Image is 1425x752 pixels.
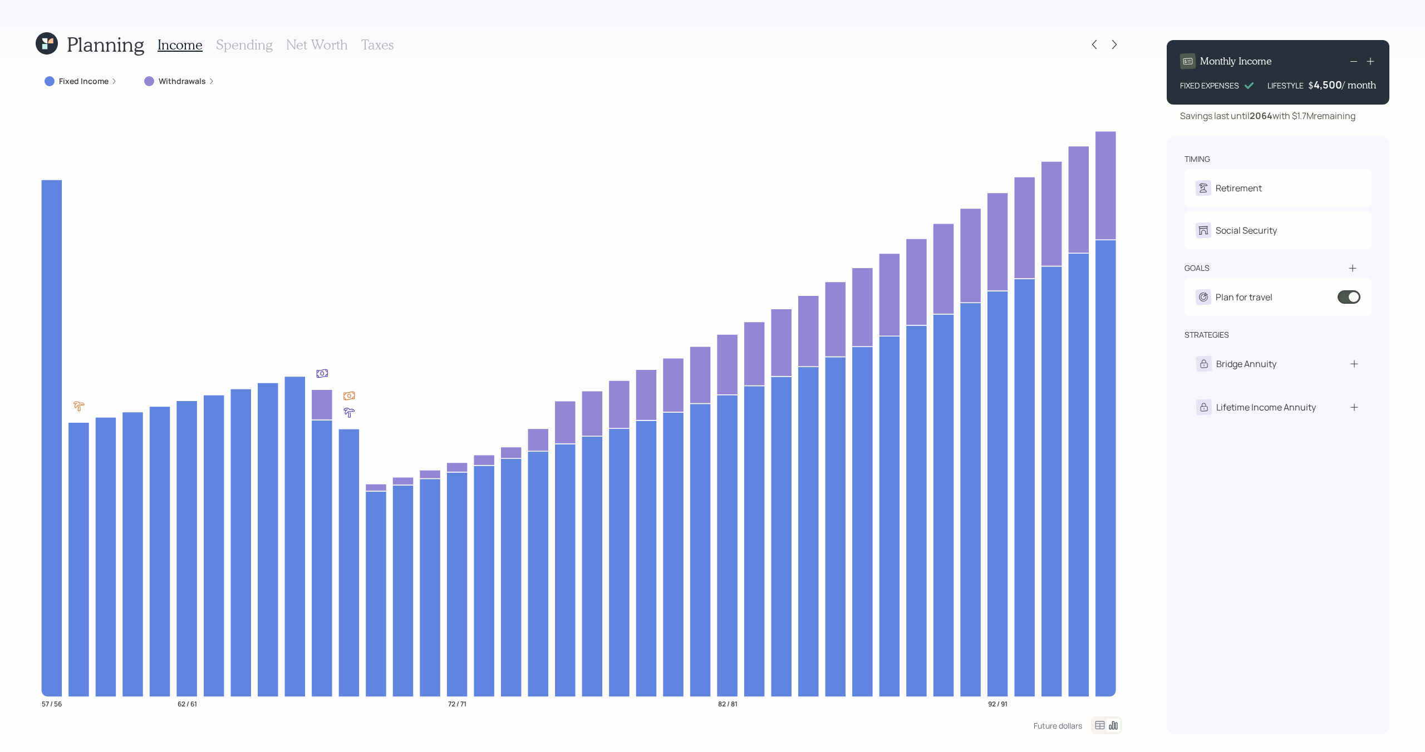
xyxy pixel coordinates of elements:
[1185,154,1210,165] div: timing
[216,37,273,53] h3: Spending
[286,37,348,53] h3: Net Worth
[1216,400,1316,414] div: Lifetime Income Annuity
[1250,110,1272,122] b: 2064
[1216,290,1272,304] div: Plan for travel
[159,76,206,87] label: Withdrawals
[448,699,466,708] tspan: 72 / 71
[178,699,197,708] tspan: 62 / 61
[1216,181,1262,195] div: Retirement
[1342,79,1376,91] h4: / month
[67,32,144,56] h1: Planning
[361,37,394,53] h3: Taxes
[1200,55,1272,67] h4: Monthly Income
[59,76,109,87] label: Fixed Income
[1216,357,1276,370] div: Bridge Annuity
[1185,263,1210,274] div: goals
[42,699,62,708] tspan: 57 / 56
[1267,80,1304,91] div: LIFESTYLE
[988,699,1008,708] tspan: 92 / 91
[1314,78,1342,91] div: 4,500
[1185,329,1229,340] div: strategies
[1216,224,1277,237] div: Social Security
[1034,720,1082,731] div: Future dollars
[1180,80,1239,91] div: FIXED EXPENSES
[1180,109,1355,122] div: Savings last until with $1.7M remaining
[718,699,738,708] tspan: 82 / 81
[1308,79,1314,91] h4: $
[158,37,203,53] h3: Income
